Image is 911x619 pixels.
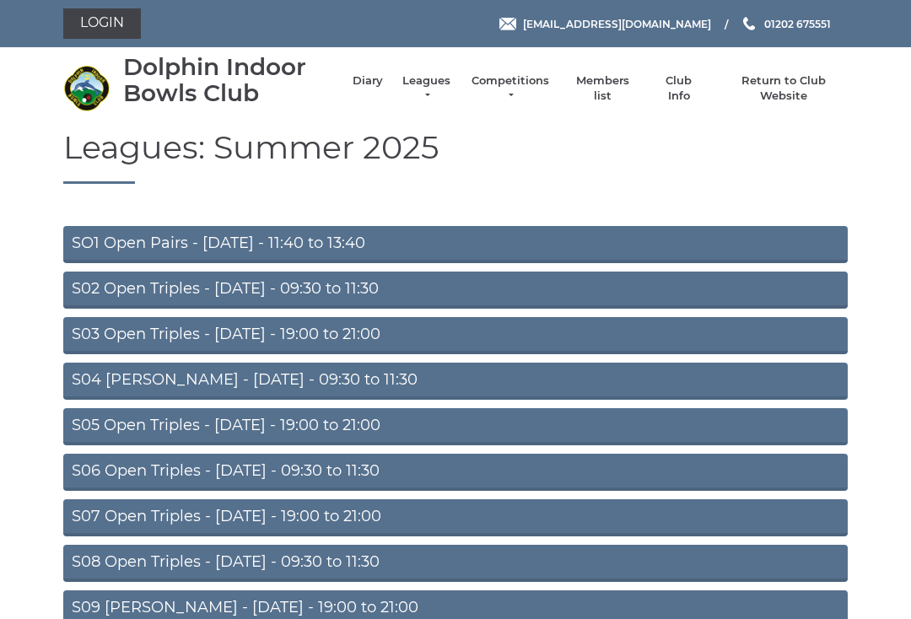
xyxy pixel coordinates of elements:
[499,16,711,32] a: Email [EMAIL_ADDRESS][DOMAIN_NAME]
[63,65,110,111] img: Dolphin Indoor Bowls Club
[764,17,831,30] span: 01202 675551
[63,545,848,582] a: S08 Open Triples - [DATE] - 09:30 to 11:30
[353,73,383,89] a: Diary
[63,363,848,400] a: S04 [PERSON_NAME] - [DATE] - 09:30 to 11:30
[400,73,453,104] a: Leagues
[63,454,848,491] a: S06 Open Triples - [DATE] - 09:30 to 11:30
[741,16,831,32] a: Phone us 01202 675551
[567,73,637,104] a: Members list
[63,272,848,309] a: S02 Open Triples - [DATE] - 09:30 to 11:30
[63,408,848,445] a: S05 Open Triples - [DATE] - 19:00 to 21:00
[63,499,848,536] a: S07 Open Triples - [DATE] - 19:00 to 21:00
[499,18,516,30] img: Email
[720,73,848,104] a: Return to Club Website
[63,317,848,354] a: S03 Open Triples - [DATE] - 19:00 to 21:00
[655,73,703,104] a: Club Info
[63,8,141,39] a: Login
[63,130,848,185] h1: Leagues: Summer 2025
[470,73,551,104] a: Competitions
[63,226,848,263] a: SO1 Open Pairs - [DATE] - 11:40 to 13:40
[743,17,755,30] img: Phone us
[123,54,336,106] div: Dolphin Indoor Bowls Club
[523,17,711,30] span: [EMAIL_ADDRESS][DOMAIN_NAME]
